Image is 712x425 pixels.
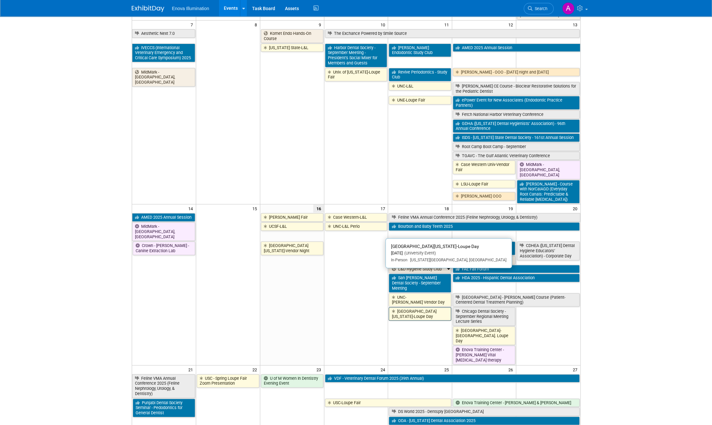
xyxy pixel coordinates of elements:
span: 12 [508,21,516,29]
a: GDHA ([US_STATE] Dental Hygienists’ Association) - 96th Annual Conference [453,119,579,133]
span: 16 [313,204,324,212]
a: UNC-[PERSON_NAME] Vendor Day [389,293,451,307]
a: UNC-L&L Perio [325,222,387,231]
a: MidMark - [GEOGRAPHIC_DATA], [GEOGRAPHIC_DATA] [132,68,195,87]
span: 15 [252,204,260,212]
a: DS World 2025 - Dentsply [GEOGRAPHIC_DATA] [389,407,579,416]
a: Root Camp Boot Camp - September [453,143,579,151]
a: Revive Periodontics - Study Club [389,68,451,81]
a: ISDS - [US_STATE] State Dental Society - 161st Annual Session [453,133,579,142]
span: 21 [188,365,196,374]
a: USC-Loupe Fair [325,399,451,407]
span: 19 [508,204,516,212]
a: Univ. of [US_STATE]-Loupe Fair [325,68,387,81]
a: Chicago Dental Society - September Regional Meeting Lecture Series [453,307,515,326]
span: 22 [252,365,260,374]
span: 14 [188,204,196,212]
a: UCSF-L&L [261,222,323,231]
a: VDF - Veterinary Dental Forum 2025 (39th Annual) [325,374,580,383]
span: [US_STATE][GEOGRAPHIC_DATA], [GEOGRAPHIC_DATA] [408,258,506,262]
span: 25 [444,365,452,374]
span: 13 [572,21,580,29]
span: 7 [190,21,196,29]
span: (University Event) [403,251,436,255]
a: U of M Women In Dentistry Evening Event [261,374,323,388]
span: 26 [508,365,516,374]
a: [GEOGRAPHIC_DATA][US_STATE]-Vendor Night [261,241,323,255]
a: HDA 2025 - Hispanic Dental Association [453,274,579,282]
span: In-Person [391,258,408,262]
a: [PERSON_NAME] CE Course - Bioclear Restorative Solutions for the Pediatric Dentist [453,82,579,95]
a: ODA - [US_STATE] Dental Association 2025 [389,417,579,425]
a: LSU-Loupe Fair [453,180,515,188]
img: ExhibitDay [132,6,164,12]
a: [PERSON_NAME] - OOO - [DATE] night and [DATE] [453,68,579,76]
a: Case Western Univ-Vendor Fair [453,160,515,174]
a: MidMark - [GEOGRAPHIC_DATA], [GEOGRAPHIC_DATA] [132,222,195,241]
a: AMED 2025 Annual Session [132,213,195,222]
a: [GEOGRAPHIC_DATA][US_STATE]-Loupe Day [389,307,451,321]
a: Search [524,3,554,14]
span: Enova Illumination [172,6,209,11]
a: [GEOGRAPHIC_DATA]-[GEOGRAPHIC_DATA]. Loupe Day [453,326,515,345]
a: MidMark - [GEOGRAPHIC_DATA], [GEOGRAPHIC_DATA] [517,160,580,179]
span: 24 [380,365,388,374]
a: TGAVC - The Gulf Atlantic Veterinary Conference [453,152,579,160]
a: Harbor Dental Society - September Meeting - President’s Social Mixer for Members and Guests [325,44,387,67]
a: Punjabi Dental Society Seminar - Pedodontics for General Dentist [133,399,195,417]
a: Komet Endo Hands-On Course [261,29,323,43]
div: [DATE] [391,251,506,256]
span: 27 [572,365,580,374]
span: 8 [254,21,260,29]
a: Feline VMA Annual Conference 2025 (Feline Nephrology, Urology, & Dentistry) [389,213,580,222]
a: [PERSON_NAME] Endodontic Study Club [389,44,451,57]
a: [PERSON_NAME] - Course with NorCalAGD (Everyday Root Canals: Predictable & Reliable [MEDICAL_DATA]) [517,180,579,204]
span: 20 [572,204,580,212]
a: Bourbon and Baby Teeth 2025 [389,222,579,231]
span: 23 [316,365,324,374]
span: 11 [444,21,452,29]
a: San [PERSON_NAME] Dental Society - September Meeting [389,274,451,292]
span: [GEOGRAPHIC_DATA][US_STATE]-Loupe Day [391,244,479,249]
a: USC - Spring Loupe Fair Zoom Presentation [197,374,259,388]
span: 9 [318,21,324,29]
a: Enova Training Center - [PERSON_NAME] Vital [MEDICAL_DATA] therapy [453,346,515,364]
a: AMED 2025 Annual Session [453,44,580,52]
a: Case Western-L&L [325,213,387,222]
a: [PERSON_NAME] Fair [261,213,323,222]
span: Search [532,6,547,11]
a: Fetch National Harbor Veterinary Conference [453,110,579,119]
a: [GEOGRAPHIC_DATA] - [PERSON_NAME] Course (Patient-Centered Dental Treatment Planning) [453,293,579,307]
a: Enova Training Center - [PERSON_NAME] & [PERSON_NAME] [453,399,579,407]
a: Feline VMA Annual Conference 2025 (Feline Nephrology, Urology, & Dentistry) [132,374,195,398]
a: [PERSON_NAME] OOO [453,192,515,200]
a: Crown - [PERSON_NAME] - Canine Extraction Lab [133,241,195,255]
a: UNE-Loupe Fair [389,96,451,104]
a: ePower Event for New Associates (Endodontic Practice Partners) [453,96,579,109]
img: Abby Nelson [562,2,574,15]
a: Aesthetic Next 7.0 [132,29,195,38]
span: 17 [380,204,388,212]
a: UNC-L&L [389,82,451,90]
a: FAE Fall Forum [453,265,579,273]
span: 10 [380,21,388,29]
a: The Exchance Powered by Smile Source [325,29,580,38]
a: IVECCS (International Veterinary Emergency and Critical Care Symposium) 2025 [132,44,195,62]
a: CDHEA ([US_STATE] Dental Hygiene Educators’ Association) - Corporate Day [517,241,579,260]
span: 18 [444,204,452,212]
a: [US_STATE] State-L&L [261,44,323,52]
